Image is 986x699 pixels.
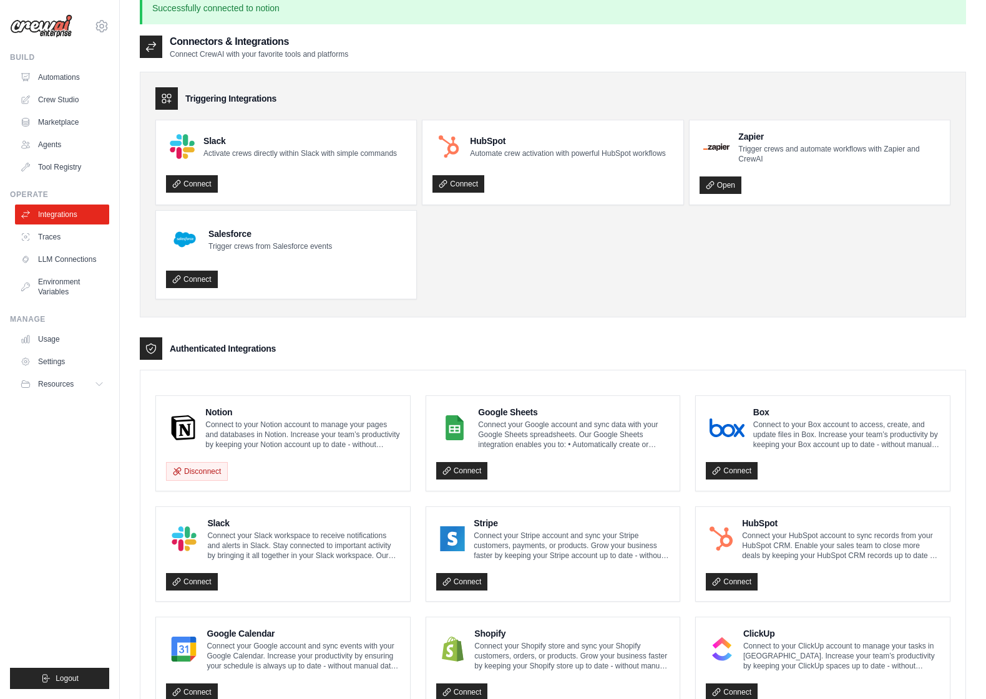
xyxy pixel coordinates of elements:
p: Connect your Google account and sync events with your Google Calendar. Increase your productivity... [207,641,399,671]
h4: Box [753,406,940,418]
h4: Shopify [474,627,670,640]
a: Tool Registry [15,157,109,177]
a: LLM Connections [15,249,109,269]
a: Integrations [15,205,109,224]
img: Google Sheets Logo [440,415,470,440]
a: Connect [706,573,758,591]
img: Shopify Logo [440,637,466,662]
h4: Slack [207,517,399,529]
button: Disconnect [166,462,228,481]
p: Connect to your Box account to access, create, and update files in Box. Increase your team’s prod... [753,420,940,450]
a: Environment Variables [15,272,109,302]
a: Automations [15,67,109,87]
a: Connect [706,462,758,480]
img: Box Logo [710,415,744,440]
p: Automate crew activation with powerful HubSpot workflows [470,148,665,158]
p: Trigger crews from Salesforce events [208,241,332,251]
img: Notion Logo [170,415,197,440]
h4: Google Sheets [478,406,670,418]
img: Salesforce Logo [170,224,200,254]
p: Connect your Stripe account and sync your Stripe customers, payments, or products. Grow your busi... [474,531,670,561]
a: Connect [436,462,488,480]
h4: Slack [203,135,397,147]
p: Connect your Shopify store and sync your Shopify customers, orders, or products. Grow your busine... [474,641,670,671]
a: Traces [15,227,109,247]
div: Build [10,52,109,62]
p: Connect to your ClickUp account to manage your tasks in [GEOGRAPHIC_DATA]. Increase your team’s p... [743,641,940,671]
a: Connect [166,175,218,193]
div: Manage [10,314,109,324]
h4: Zapier [738,130,940,143]
h4: Notion [205,406,399,418]
iframe: Chat Widget [924,639,986,699]
a: Agents [15,135,109,155]
span: Resources [38,379,74,389]
a: Connect [166,271,218,288]
a: Connect [436,573,488,591]
a: Crew Studio [15,90,109,110]
img: HubSpot Logo [436,134,461,159]
img: ClickUp Logo [710,637,735,662]
h3: Triggering Integrations [185,92,276,105]
h4: HubSpot [742,517,940,529]
h4: ClickUp [743,627,940,640]
img: Google Calendar Logo [170,637,198,662]
h4: Stripe [474,517,670,529]
button: Logout [10,668,109,689]
a: Open [700,176,741,194]
p: Connect to your Notion account to manage your pages and databases in Notion. Increase your team’s... [205,420,399,450]
p: Activate crews directly within Slack with simple commands [203,148,397,158]
a: Connect [432,175,484,193]
img: Logo [10,14,72,38]
h3: Authenticated Integrations [170,342,276,355]
img: Zapier Logo [703,143,730,151]
h4: HubSpot [470,135,665,147]
p: Connect your HubSpot account to sync records from your HubSpot CRM. Enable your sales team to clo... [742,531,940,561]
a: Usage [15,329,109,349]
p: Connect CrewAI with your favorite tools and platforms [170,49,348,59]
p: Connect your Slack workspace to receive notifications and alerts in Slack. Stay connected to impo... [207,531,399,561]
img: Slack Logo [170,526,198,551]
p: Connect your Google account and sync data with your Google Sheets spreadsheets. Our Google Sheets... [478,420,670,450]
div: Operate [10,190,109,200]
h4: Salesforce [208,228,332,240]
img: Slack Logo [170,134,195,159]
h2: Connectors & Integrations [170,34,348,49]
a: Settings [15,352,109,372]
img: HubSpot Logo [710,526,733,551]
a: Connect [166,573,218,591]
a: Marketplace [15,112,109,132]
p: Trigger crews and automate workflows with Zapier and CrewAI [738,144,940,164]
span: Logout [56,673,79,683]
img: Stripe Logo [440,526,466,551]
h4: Google Calendar [207,627,399,640]
button: Resources [15,374,109,394]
